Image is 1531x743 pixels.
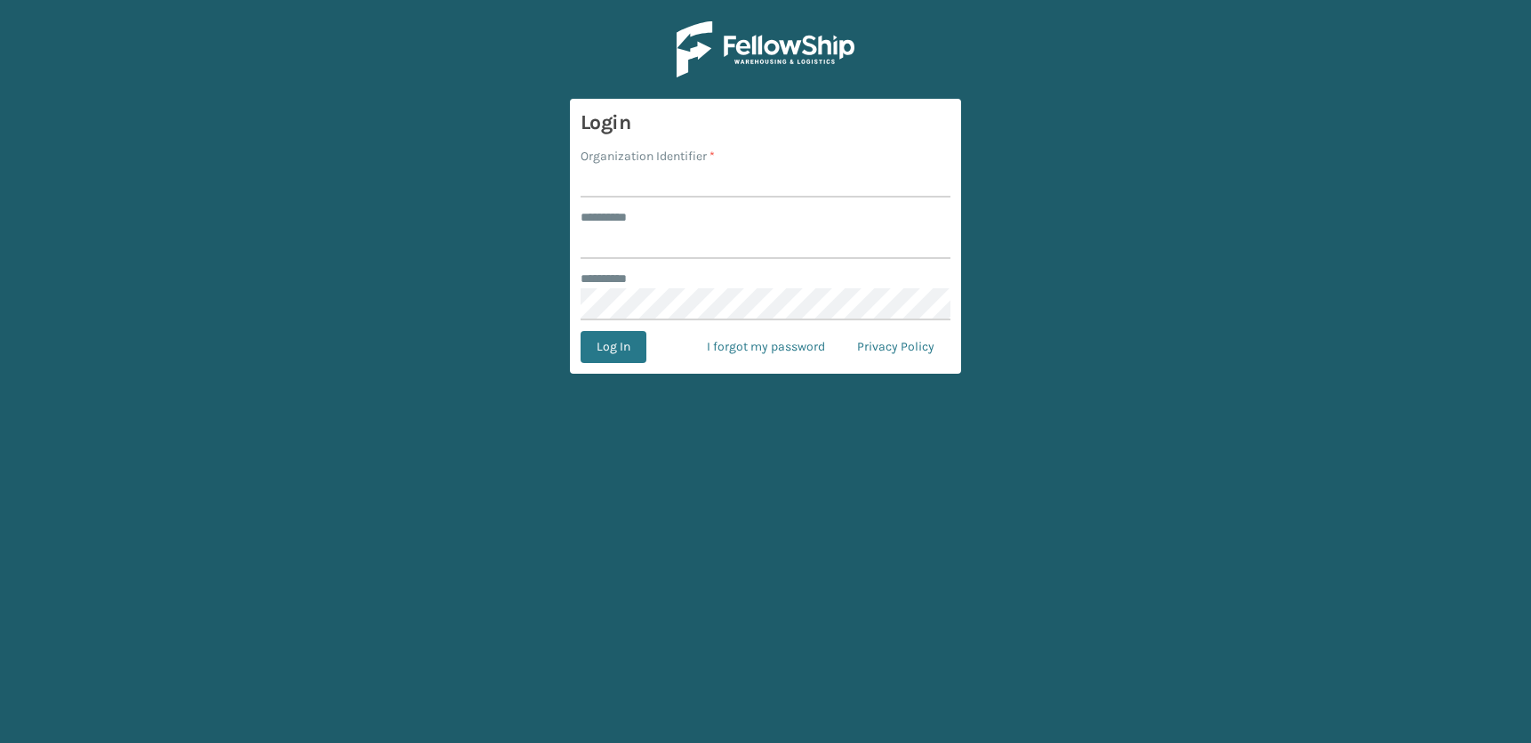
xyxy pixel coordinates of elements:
a: Privacy Policy [841,331,950,363]
img: Logo [677,21,854,77]
button: Log In [581,331,646,363]
a: I forgot my password [691,331,841,363]
label: Organization Identifier [581,147,715,166]
h3: Login [581,109,950,136]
